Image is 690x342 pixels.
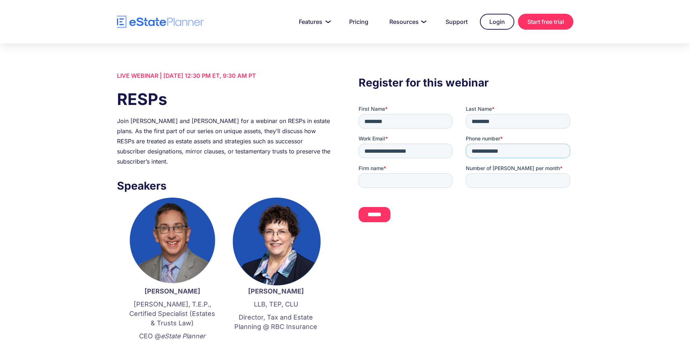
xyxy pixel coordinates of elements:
p: LLB, TEP, CLU [231,300,321,309]
p: [PERSON_NAME], T.E.P., Certified Specialist (Estates & Trusts Law) [128,300,217,328]
p: CEO @ [128,332,217,341]
h3: Speakers [117,177,331,194]
em: eState Planner [161,332,205,340]
a: Login [480,14,514,30]
p: Director, Tax and Estate Planning @ RBC Insurance [231,313,321,332]
h1: RESPs [117,88,331,110]
a: Pricing [340,14,377,29]
h3: Register for this webinar [359,74,573,91]
strong: [PERSON_NAME] [145,287,200,295]
a: Resources [381,14,433,29]
iframe: Form 0 [359,105,573,243]
a: Features [290,14,337,29]
a: home [117,16,204,28]
strong: [PERSON_NAME] [248,287,304,295]
div: Join [PERSON_NAME] and [PERSON_NAME] for a webinar on RESPs in estate plans. As the first part of... [117,116,331,166]
div: LIVE WEBINAR | [DATE] 12:30 PM ET, 9:30 AM PT [117,71,331,81]
a: Support [437,14,476,29]
a: Start free trial [518,14,573,30]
